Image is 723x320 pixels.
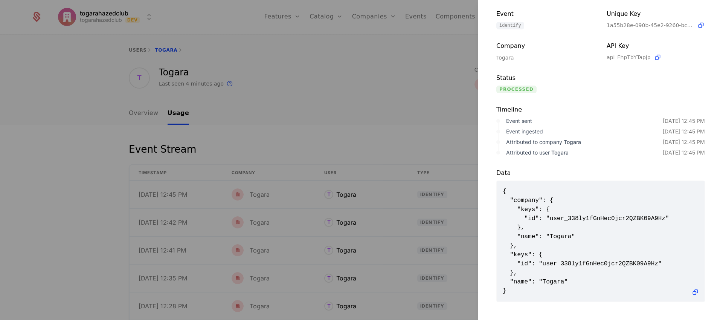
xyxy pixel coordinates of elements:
div: Attributed to user [506,149,663,156]
div: Event ingested [506,128,663,135]
span: Togara [564,139,581,145]
div: Event [496,9,595,19]
div: [DATE] 12:45 PM [663,149,705,156]
div: [DATE] 12:45 PM [663,128,705,135]
div: Status [496,73,595,83]
span: 1a55b28e-090b-45e2-9260-bc44f6cdcd3b [607,21,694,29]
div: API Key [607,41,705,51]
div: Togara [496,54,595,61]
div: [DATE] 12:45 PM [663,138,705,146]
span: api_FhpTbYTapjp [607,54,651,61]
div: Unique Key [607,9,705,18]
div: Timeline [496,105,705,114]
span: processed [496,86,537,93]
span: { "company": { "keys": { "id": "user_338ly1fGnHec0jcr2QZBK09A9Hz" }, "name": "Togara" }, "keys": ... [503,187,699,296]
div: Attributed to company [506,138,663,146]
div: Data [496,168,705,178]
div: [DATE] 12:45 PM [663,117,705,125]
div: Company [496,41,595,51]
span: Togara [551,149,569,156]
span: identify [496,22,524,29]
div: Event sent [506,117,663,125]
